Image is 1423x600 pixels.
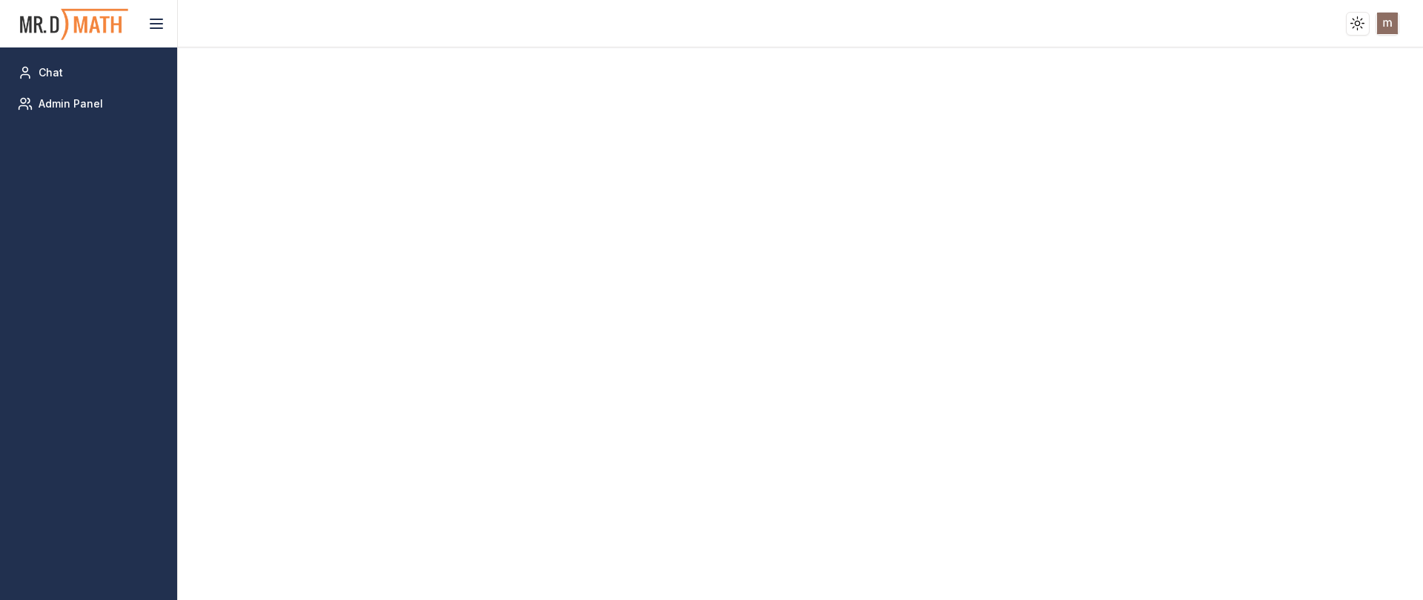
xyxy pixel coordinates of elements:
img: PromptOwl [19,4,130,44]
a: Chat [12,59,165,86]
img: ACg8ocJF9pzeCqlo4ezUS9X6Xfqcx_FUcdFr9_JrUZCRfvkAGUe5qw=s96-c [1377,13,1399,34]
span: Chat [39,65,63,80]
span: Admin Panel [39,96,103,111]
a: Admin Panel [12,90,165,117]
